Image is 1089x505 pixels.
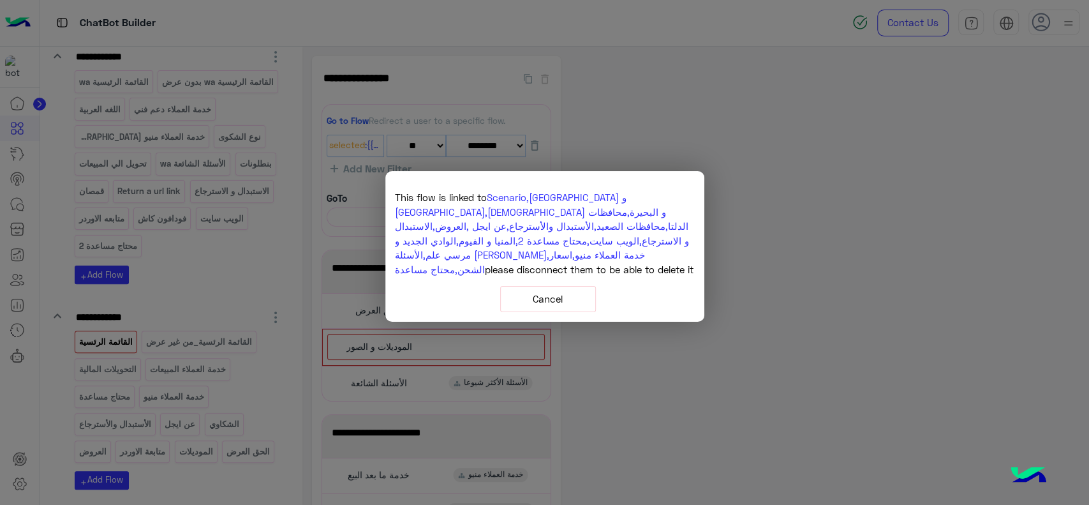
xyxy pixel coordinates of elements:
[455,249,572,275] span: اسعار الشحن,
[500,286,596,312] button: Cancel
[395,220,689,246] span: الاستبدال و الاسترجاع,
[515,235,587,246] span: محتاج مساعدة 2,
[395,249,549,260] span: الأسئلة [PERSON_NAME],
[395,264,455,275] span: محتاج مساعدة
[1006,454,1051,499] img: hulul-logo.png
[456,235,515,246] span: المنيا و الفيوم,
[487,192,529,203] span: Scenario,
[587,235,639,246] span: الويب سايت,
[594,220,665,232] span: محافظات الصعيد,
[395,190,695,276] p: This flow is linked to please disconnect them to be able to delete it
[507,220,594,232] span: الأستبدال والأسترجاع,
[395,235,471,261] span: الوادي الجديد و مرسي علم,
[433,220,466,232] span: العروض,
[466,220,507,232] span: عن ايجل ,
[588,206,688,232] span: محافظات الدلتا,
[487,206,666,218] span: [DEMOGRAPHIC_DATA] و البحيرة,
[395,192,626,218] span: [GEOGRAPHIC_DATA] و [GEOGRAPHIC_DATA],
[572,249,645,260] span: خدمة العملاء منيو,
